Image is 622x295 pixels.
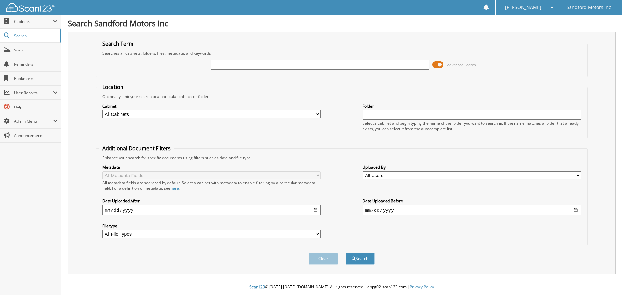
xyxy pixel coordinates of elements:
[14,19,53,24] span: Cabinets
[102,198,321,204] label: Date Uploaded After
[363,165,581,170] label: Uploaded By
[505,6,541,9] span: [PERSON_NAME]
[447,62,476,67] span: Advanced Search
[99,94,584,99] div: Optionally limit your search to a particular cabinet or folder
[6,3,55,12] img: scan123-logo-white.svg
[14,33,57,39] span: Search
[102,165,321,170] label: Metadata
[14,133,58,138] span: Announcements
[102,205,321,215] input: start
[102,180,321,191] div: All metadata fields are searched by default. Select a cabinet with metadata to enable filtering b...
[14,104,58,110] span: Help
[363,103,581,109] label: Folder
[68,18,616,28] h1: Search Sandford Motors Inc
[309,253,338,265] button: Clear
[61,279,622,295] div: © [DATE]-[DATE] [DOMAIN_NAME]. All rights reserved | appg02-scan123-com |
[99,155,584,161] div: Enhance your search for specific documents using filters such as date and file type.
[346,253,375,265] button: Search
[14,90,53,96] span: User Reports
[567,6,611,9] span: Sandford Motors Inc
[14,119,53,124] span: Admin Menu
[14,76,58,81] span: Bookmarks
[102,103,321,109] label: Cabinet
[170,186,179,191] a: here
[99,145,174,152] legend: Additional Document Filters
[14,62,58,67] span: Reminders
[590,264,622,295] iframe: Chat Widget
[99,51,584,56] div: Searches all cabinets, folders, files, metadata, and keywords
[99,84,127,91] legend: Location
[410,284,434,289] a: Privacy Policy
[363,120,581,131] div: Select a cabinet and begin typing the name of the folder you want to search in. If the name match...
[14,47,58,53] span: Scan
[102,223,321,229] label: File type
[99,40,137,47] legend: Search Term
[249,284,265,289] span: Scan123
[363,198,581,204] label: Date Uploaded Before
[363,205,581,215] input: end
